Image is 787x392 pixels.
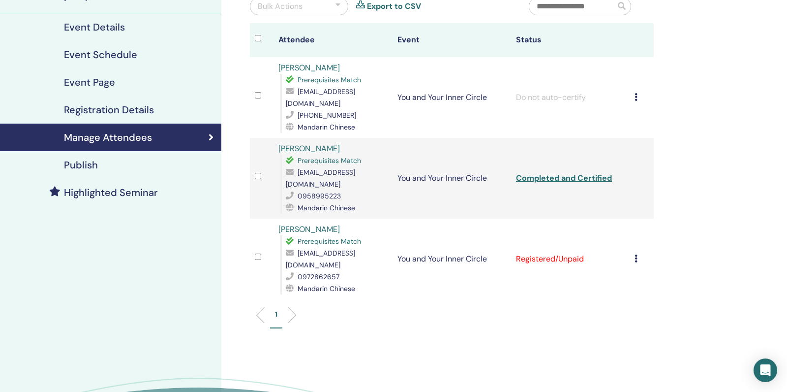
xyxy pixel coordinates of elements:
[273,23,392,57] th: Attendee
[64,76,115,88] h4: Event Page
[298,75,361,84] span: Prerequisites Match
[393,57,511,138] td: You and Your Inner Circle
[298,156,361,165] span: Prerequisites Match
[278,224,340,234] a: [PERSON_NAME]
[64,104,154,116] h4: Registration Details
[298,237,361,246] span: Prerequisites Match
[286,249,355,269] span: [EMAIL_ADDRESS][DOMAIN_NAME]
[298,284,355,293] span: Mandarin Chinese
[393,23,511,57] th: Event
[64,159,98,171] h4: Publish
[393,219,511,299] td: You and Your Inner Circle
[298,192,341,200] span: 0958995223
[64,21,125,33] h4: Event Details
[298,203,355,212] span: Mandarin Chinese
[393,138,511,219] td: You and Your Inner Circle
[64,187,158,198] h4: Highlighted Seminar
[258,0,303,12] div: Bulk Actions
[298,123,355,131] span: Mandarin Chinese
[754,359,777,382] div: Open Intercom Messenger
[286,87,355,108] span: [EMAIL_ADDRESS][DOMAIN_NAME]
[298,272,339,281] span: 0972862657
[64,131,152,143] h4: Manage Attendees
[511,23,630,57] th: Status
[286,168,355,189] span: [EMAIL_ADDRESS][DOMAIN_NAME]
[275,309,277,320] p: 1
[278,143,340,154] a: [PERSON_NAME]
[64,49,137,61] h4: Event Schedule
[367,0,421,12] a: Export to CSV
[516,173,612,183] a: Completed and Certified
[278,63,340,73] a: [PERSON_NAME]
[298,111,356,120] span: [PHONE_NUMBER]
